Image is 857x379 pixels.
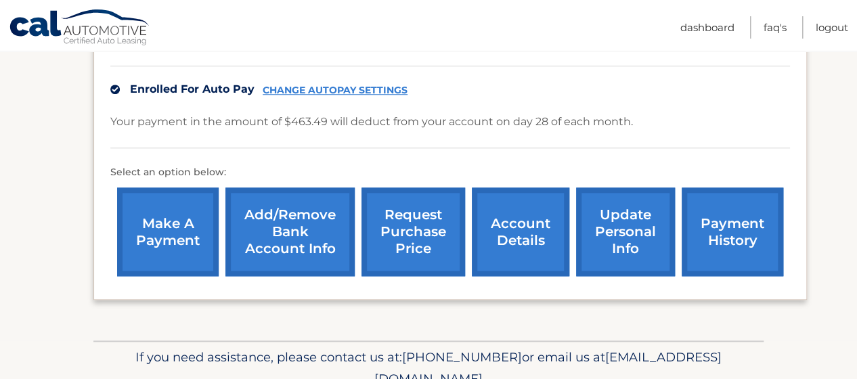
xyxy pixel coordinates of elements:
a: FAQ's [764,16,787,39]
a: CHANGE AUTOPAY SETTINGS [263,85,408,96]
a: Add/Remove bank account info [225,187,355,276]
img: check.svg [110,85,120,94]
p: Your payment in the amount of $463.49 will deduct from your account on day 28 of each month. [110,112,633,131]
a: request purchase price [361,187,465,276]
a: Dashboard [680,16,734,39]
a: make a payment [117,187,219,276]
a: account details [472,187,569,276]
a: Logout [816,16,848,39]
span: Enrolled For Auto Pay [130,83,255,95]
a: Cal Automotive [9,9,151,48]
p: Select an option below: [110,164,790,181]
a: update personal info [576,187,675,276]
span: [PHONE_NUMBER] [402,349,522,365]
a: payment history [682,187,783,276]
